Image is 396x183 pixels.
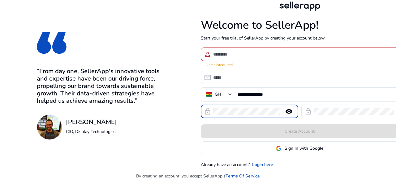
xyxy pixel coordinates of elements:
p: CIO, Display Technologies [66,128,117,135]
span: lock [304,108,312,115]
span: person [204,51,211,58]
a: Login here [252,161,273,168]
span: email [204,74,211,81]
div: GH [215,91,221,98]
mat-icon: remove_red_eye [282,108,296,115]
strong: required [219,62,233,67]
a: Terms Of Service [226,173,260,179]
h3: “From day one, SellerApp's innovative tools and expertise have been our driving force, propelling... [37,68,169,105]
img: google-logo.svg [276,146,282,151]
span: lock [204,108,211,115]
span: Sign In with Google [285,145,323,152]
h3: [PERSON_NAME] [66,119,117,126]
p: Already have an account? [201,161,250,168]
mat-error: Name is [206,61,394,68]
